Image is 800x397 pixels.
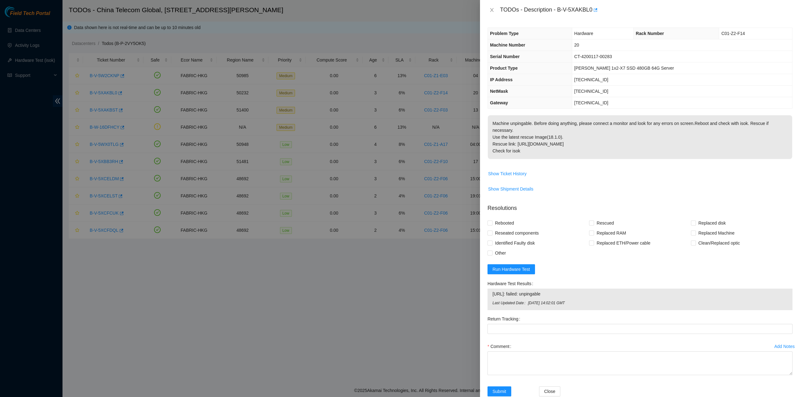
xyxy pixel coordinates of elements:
[492,228,541,238] span: Reseated components
[594,238,653,248] span: Replaced ETH/Power cable
[492,248,508,258] span: Other
[774,341,795,351] button: Add Notes
[696,238,742,248] span: Clean/Replaced optic
[594,228,628,238] span: Replaced RAM
[488,170,527,177] span: Show Ticket History
[574,54,612,59] span: CT-4200117-00283
[539,386,560,396] button: Close
[636,31,664,36] span: Rack Number
[487,324,792,334] input: Return Tracking
[488,186,533,192] span: Show Shipment Details
[490,77,512,82] span: IP Address
[574,42,579,47] span: 20
[594,218,616,228] span: Rescued
[490,66,517,71] span: Product Type
[488,184,534,194] button: Show Shipment Details
[492,218,517,228] span: Rebooted
[500,5,792,15] div: TODOs - Description - B-V-5XAKBL0
[487,199,792,212] p: Resolutions
[696,218,728,228] span: Replaced disk
[487,7,496,13] button: Close
[490,100,508,105] span: Gateway
[487,351,792,375] textarea: Comment
[721,31,745,36] span: C01-Z2-F14
[490,89,508,94] span: NetMask
[490,42,525,47] span: Machine Number
[487,314,523,324] label: Return Tracking
[492,238,537,248] span: Identified Faulty disk
[487,264,535,274] button: Run Hardware Test
[492,388,506,395] span: Submit
[492,266,530,273] span: Run Hardware Test
[487,386,511,396] button: Submit
[574,66,674,71] span: [PERSON_NAME] 1x2-X7 SSD 480GB 64G Server
[487,279,536,289] label: Hardware Test Results
[487,341,514,351] label: Comment
[574,89,608,94] span: [TECHNICAL_ID]
[492,290,787,297] span: [URL]: failed: unpingable
[574,100,608,105] span: [TECHNICAL_ID]
[489,7,494,12] span: close
[696,228,737,238] span: Replaced Machine
[574,31,593,36] span: Hardware
[544,388,555,395] span: Close
[490,31,519,36] span: Problem Type
[488,115,792,159] p: Machine unpingable. Before doing anything, please connect a monitor and look for any errors on sc...
[774,344,795,349] div: Add Notes
[488,169,527,179] button: Show Ticket History
[490,54,520,59] span: Serial Number
[492,300,528,306] span: Last Updated Date
[528,300,787,306] span: [DATE] 14:02:01 GMT
[574,77,608,82] span: [TECHNICAL_ID]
